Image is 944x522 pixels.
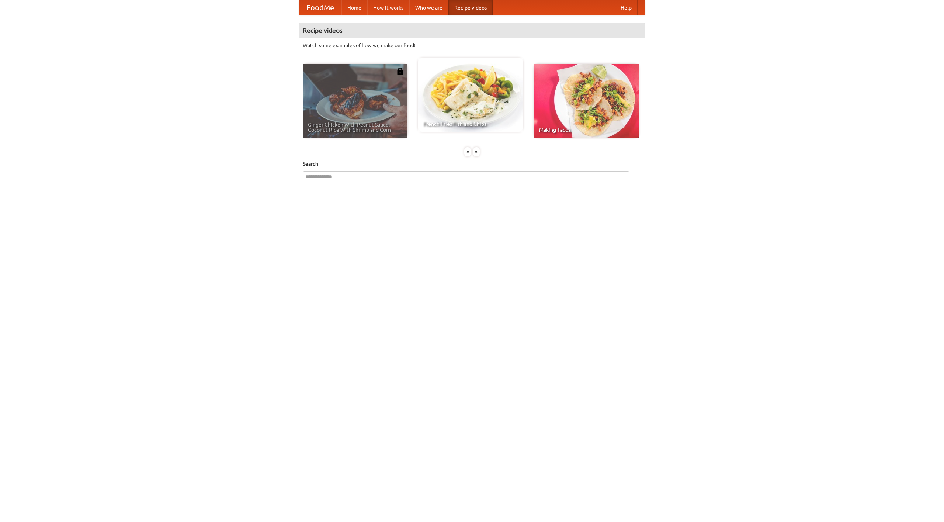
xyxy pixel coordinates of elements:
p: Watch some examples of how we make our food! [303,42,641,49]
a: Home [341,0,367,15]
img: 483408.png [396,68,404,75]
h4: Recipe videos [299,23,645,38]
a: How it works [367,0,409,15]
a: Who we are [409,0,448,15]
span: French Fries Fish and Chips [423,121,518,127]
div: « [464,147,471,156]
a: FoodMe [299,0,341,15]
a: Help [615,0,638,15]
a: Making Tacos [534,64,639,138]
h5: Search [303,160,641,167]
span: Making Tacos [539,127,634,132]
a: French Fries Fish and Chips [418,58,523,132]
div: » [473,147,480,156]
a: Recipe videos [448,0,493,15]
